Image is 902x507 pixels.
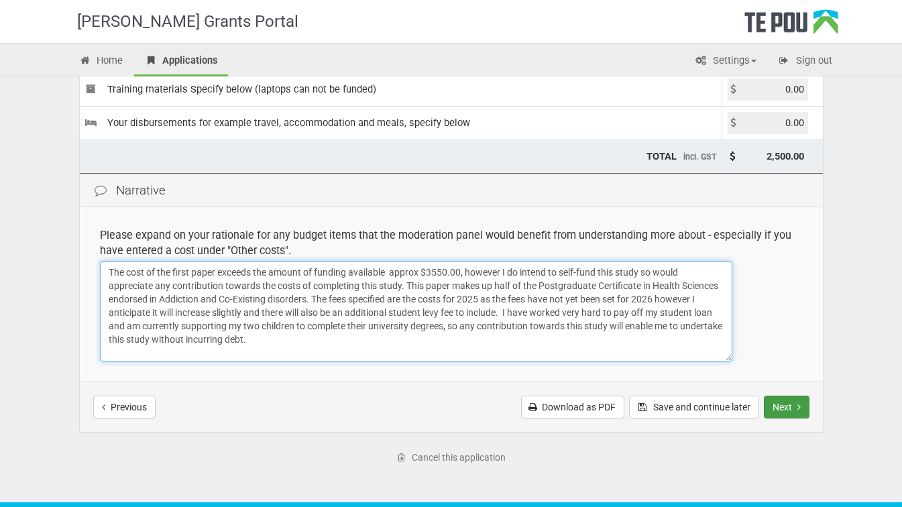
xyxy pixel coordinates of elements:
div: Te Pou Logo [744,9,838,43]
td: Your disbursements for example travel, accommodation and meals, specify below [80,106,722,139]
a: Applications [134,47,228,76]
div: Narrative [80,174,823,208]
a: Sign out [768,47,842,76]
td: TOTAL [80,139,722,173]
a: Cancel this application [388,446,514,469]
a: Download as PDF [521,396,624,418]
td: Training materials Specify below (laptops can not be funded) [80,72,722,106]
button: Previous step [93,396,156,418]
a: Home [69,47,133,76]
textarea: The cost of the first paper exceeds the amount of funding available, however I do intend to self-... [100,261,732,361]
button: Save and continue later [629,396,759,418]
div: Please expand on your rationale for any budget items that the moderation panel would benefit from... [100,227,803,258]
button: Next step [764,396,809,418]
span: incl. GST [683,152,717,162]
a: Settings [685,47,767,76]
